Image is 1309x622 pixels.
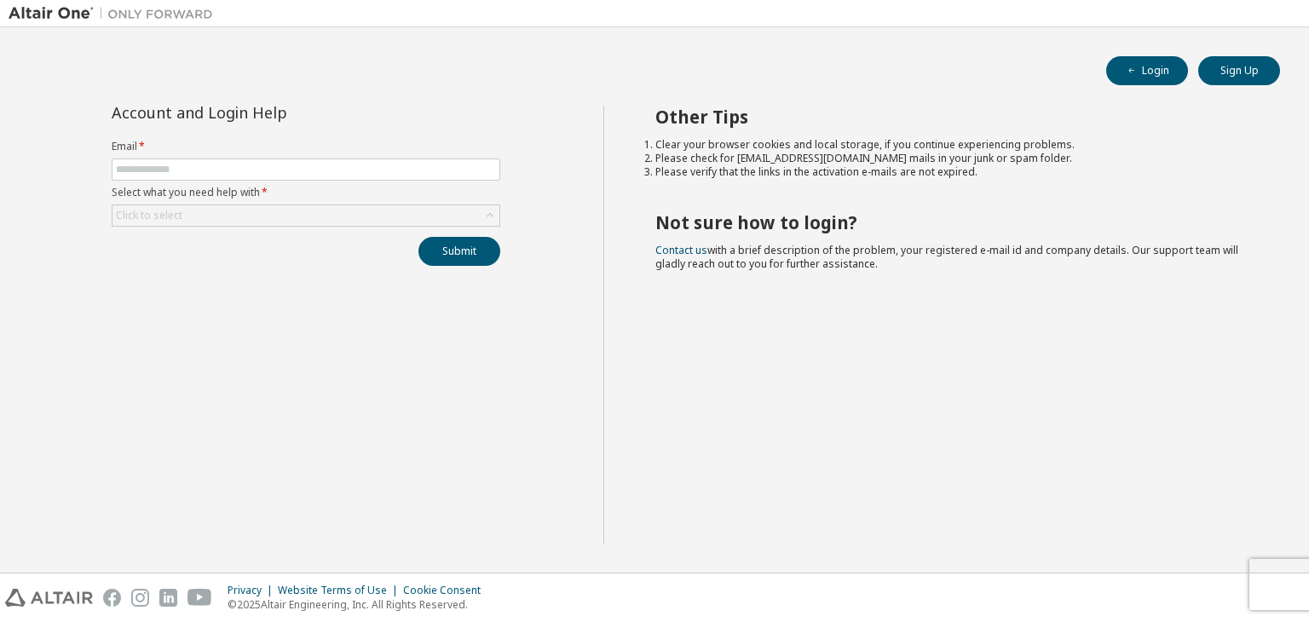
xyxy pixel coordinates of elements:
img: facebook.svg [103,589,121,607]
img: youtube.svg [187,589,212,607]
img: linkedin.svg [159,589,177,607]
div: Account and Login Help [112,106,423,119]
img: Altair One [9,5,222,22]
button: Login [1106,56,1188,85]
div: Click to select [116,209,182,222]
span: with a brief description of the problem, your registered e-mail id and company details. Our suppo... [655,243,1238,271]
h2: Not sure how to login? [655,211,1250,233]
div: Cookie Consent [403,584,491,597]
label: Email [112,140,500,153]
img: instagram.svg [131,589,149,607]
div: Privacy [228,584,278,597]
li: Please check for [EMAIL_ADDRESS][DOMAIN_NAME] mails in your junk or spam folder. [655,152,1250,165]
img: altair_logo.svg [5,589,93,607]
a: Contact us [655,243,707,257]
button: Submit [418,237,500,266]
div: Click to select [112,205,499,226]
button: Sign Up [1198,56,1280,85]
p: © 2025 Altair Engineering, Inc. All Rights Reserved. [228,597,491,612]
label: Select what you need help with [112,186,500,199]
div: Website Terms of Use [278,584,403,597]
li: Please verify that the links in the activation e-mails are not expired. [655,165,1250,179]
li: Clear your browser cookies and local storage, if you continue experiencing problems. [655,138,1250,152]
h2: Other Tips [655,106,1250,128]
